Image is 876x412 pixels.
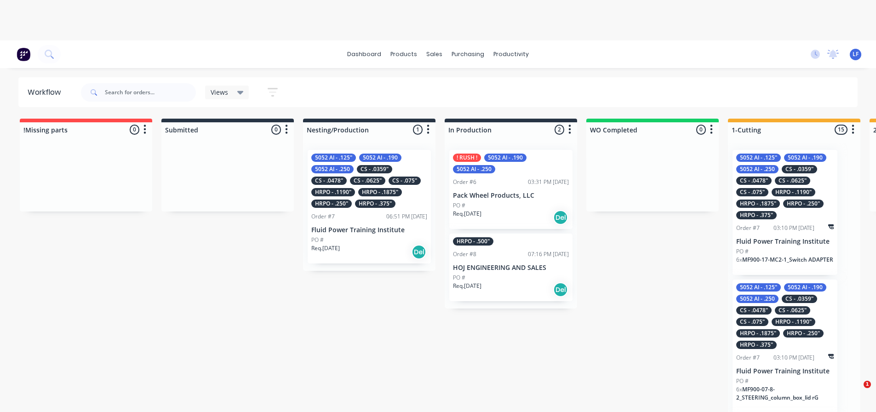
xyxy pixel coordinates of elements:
div: CS - .075" [736,188,768,196]
p: Req. [DATE] [311,244,340,252]
p: Req. [DATE] [453,282,481,290]
span: MF900-17-MC2-1_Switch ADAPTER [742,256,833,263]
img: Factory [17,47,30,61]
div: Del [553,210,568,225]
span: 6 x [736,256,742,263]
div: 03:10 PM [DATE] [773,224,814,232]
div: products [386,47,422,61]
div: HRPO - .1190" [772,188,815,196]
p: Pack Wheel Products, LLC [453,192,569,200]
div: Order #7 [736,224,760,232]
div: HRPO - .500"Order #807:16 PM [DATE]HOJ ENGINEERING AND SALESPO #Req.[DATE]Del [449,234,573,301]
div: CS - .0625" [350,177,385,185]
p: Fluid Power Training Institute [736,367,834,375]
p: HOJ ENGINEERING AND SALES [453,264,569,272]
div: HRPO - .1190" [311,188,355,196]
span: 6 x [736,385,742,393]
iframe: Intercom live chat [845,381,867,403]
div: Del [412,245,426,259]
div: 03:10 PM [DATE] [773,354,814,362]
div: 07:16 PM [DATE] [528,250,569,258]
div: HRPO - .250" [783,329,824,338]
div: HRPO - .375" [355,200,395,208]
div: HRPO - .500" [453,237,493,246]
div: Del [553,282,568,297]
div: CS - .0625" [775,306,810,315]
p: PO # [736,377,749,385]
div: Order #8 [453,250,476,258]
div: HRPO - .1875" [736,200,780,208]
div: CS - .0359" [782,295,817,303]
span: Views [211,87,228,97]
div: 5052 Al - .125" [736,154,781,162]
div: Order #7 [736,354,760,362]
div: CS - .0478" [736,306,772,315]
div: CS - .0625" [775,177,810,185]
div: HRPO - .375" [736,211,777,219]
div: HRPO - .375" [736,341,777,349]
div: 5052 Al - .125" [311,154,356,162]
div: 5052 Al - .250 [736,165,779,173]
span: MF900-07-8-2_STEERING_column_box_lid rG [736,385,819,401]
div: 5052 Al - .125"5052 Al - .1905052 Al - .250CS - .0359"CS - .0478"CS - .0625"CS - .075"HRPO - .119... [308,150,431,263]
div: 5052 Al - .250 [736,295,779,303]
div: sales [422,47,447,61]
div: 06:51 PM [DATE] [386,212,427,221]
div: 5052 Al - .125"5052 Al - .1905052 Al - .250CS - .0359"CS - .0478"CS - .0625"CS - .075"HRPO - .119... [733,150,837,275]
div: ! RUSH ! [453,154,481,162]
div: ! RUSH !5052 Al - .1905052 Al - .250Order #603:31 PM [DATE]Pack Wheel Products, LLCPO #Req.[DATE]Del [449,150,573,229]
div: Order #6 [453,178,476,186]
div: 5052 Al - .125" [736,283,781,292]
p: PO # [311,236,324,244]
div: 5052 Al - .190 [784,154,826,162]
div: CS - .075" [736,318,768,326]
div: productivity [489,47,533,61]
div: HRPO - .1875" [736,329,780,338]
input: Search for orders... [105,83,196,102]
div: HRPO - .250" [311,200,352,208]
div: 5052 Al - .190 [359,154,401,162]
p: PO # [453,274,465,282]
p: PO # [736,247,749,256]
div: CS - .0359" [782,165,817,173]
p: PO # [453,201,465,210]
div: 5052 Al - .190 [784,283,826,292]
div: CS - .0478" [736,177,772,185]
div: purchasing [447,47,489,61]
div: 5052 Al - .250 [453,165,495,173]
p: Fluid Power Training Institute [311,226,427,234]
span: 1 [864,381,871,388]
span: LF [853,50,859,58]
div: CS - .0359" [357,165,392,173]
div: HRPO - .250" [783,200,824,208]
a: dashboard [343,47,386,61]
div: HRPO - .1875" [358,188,402,196]
p: Fluid Power Training Institute [736,238,834,246]
p: Req. [DATE] [453,210,481,218]
div: 03:31 PM [DATE] [528,178,569,186]
div: HRPO - .1190" [772,318,815,326]
div: CS - .0478" [311,177,347,185]
div: Workflow [28,87,65,98]
div: 5052 Al - .250 [311,165,354,173]
div: Order #7 [311,212,335,221]
div: CS - .075" [389,177,421,185]
div: 5052 Al - .190 [484,154,527,162]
